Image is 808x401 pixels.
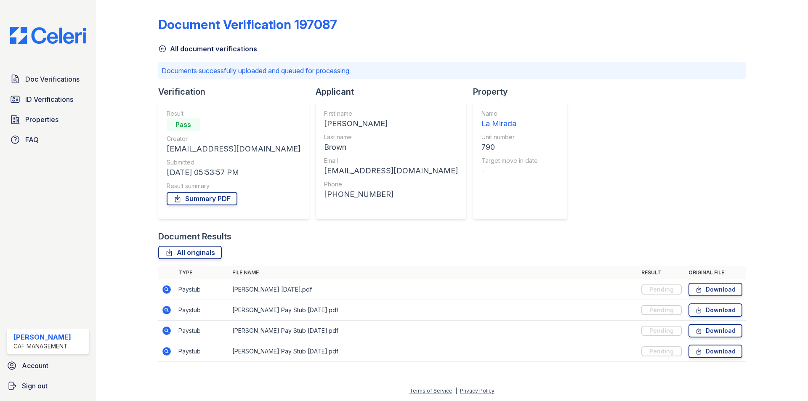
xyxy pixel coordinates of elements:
a: Name La Mirada [481,109,538,130]
th: Type [175,266,229,279]
div: CAF Management [13,342,71,351]
a: FAQ [7,131,89,148]
span: Sign out [22,381,48,391]
div: [PERSON_NAME] [324,118,458,130]
a: Download [688,303,742,317]
a: Doc Verifications [7,71,89,88]
th: Result [638,266,685,279]
a: Download [688,345,742,358]
div: Result summary [167,182,300,190]
td: Paystub [175,321,229,341]
div: Target move in date [481,157,538,165]
td: Paystub [175,279,229,300]
div: Pending [641,305,682,315]
div: Pass [167,118,200,131]
div: | [455,388,457,394]
a: Terms of Service [409,388,452,394]
span: Account [22,361,48,371]
div: Submitted [167,158,300,167]
div: Property [473,86,574,98]
div: Unit number [481,133,538,141]
td: [PERSON_NAME] Pay Stub [DATE].pdf [229,341,638,362]
div: Last name [324,133,458,141]
td: [PERSON_NAME] Pay Stub [DATE].pdf [229,321,638,341]
th: Original file [685,266,746,279]
a: Properties [7,111,89,128]
a: Privacy Policy [460,388,494,394]
div: Email [324,157,458,165]
a: All document verifications [158,44,257,54]
span: Properties [25,114,58,125]
div: [DATE] 05:53:57 PM [167,167,300,178]
a: Sign out [3,377,93,394]
div: [EMAIL_ADDRESS][DOMAIN_NAME] [167,143,300,155]
a: Download [688,324,742,337]
td: Paystub [175,341,229,362]
td: [PERSON_NAME] [DATE].pdf [229,279,638,300]
span: ID Verifications [25,94,73,104]
div: La Mirada [481,118,538,130]
img: CE_Logo_Blue-a8612792a0a2168367f1c8372b55b34899dd931a85d93a1a3d3e32e68fde9ad4.png [3,27,93,44]
span: FAQ [25,135,39,145]
a: ID Verifications [7,91,89,108]
div: Pending [641,284,682,295]
a: Account [3,357,93,374]
a: Summary PDF [167,192,237,205]
div: Pending [641,346,682,356]
td: Paystub [175,300,229,321]
span: Doc Verifications [25,74,80,84]
div: [PERSON_NAME] [13,332,71,342]
div: Document Results [158,231,231,242]
div: [PHONE_NUMBER] [324,189,458,200]
p: Documents successfully uploaded and queued for processing [162,66,742,76]
div: [EMAIL_ADDRESS][DOMAIN_NAME] [324,165,458,177]
div: - [481,165,538,177]
td: [PERSON_NAME] Pay Stub [DATE].pdf [229,300,638,321]
div: Creator [167,135,300,143]
div: 790 [481,141,538,153]
a: Download [688,283,742,296]
th: File name [229,266,638,279]
a: All originals [158,246,222,259]
div: Verification [158,86,316,98]
div: Brown [324,141,458,153]
div: First name [324,109,458,118]
div: Result [167,109,300,118]
div: Phone [324,180,458,189]
div: Pending [641,326,682,336]
div: Document Verification 197087 [158,17,337,32]
div: Name [481,109,538,118]
div: Applicant [316,86,473,98]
